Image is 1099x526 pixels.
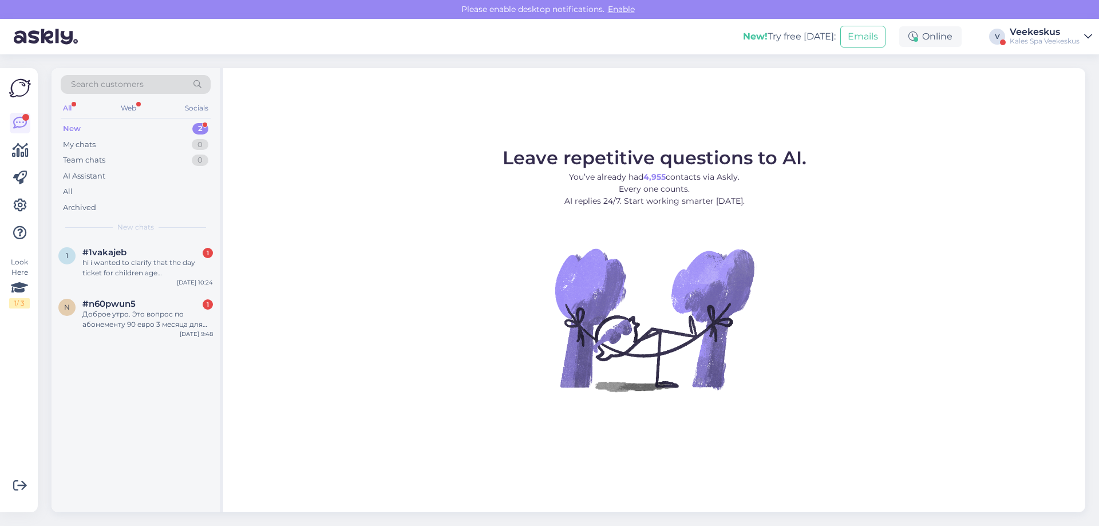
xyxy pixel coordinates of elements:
div: Online [899,26,962,47]
div: 0 [192,139,208,151]
div: Veekeskus [1010,27,1080,37]
div: My chats [63,139,96,151]
span: New chats [117,222,154,232]
span: #n60pwun5 [82,299,136,309]
div: Look Here [9,257,30,309]
div: [DATE] 9:48 [180,330,213,338]
div: AI Assistant [63,171,105,182]
a: VeekeskusKales Spa Veekeskus [1010,27,1092,46]
div: V [989,29,1005,45]
span: Leave repetitive questions to AI. [503,147,807,169]
div: [DATE] 10:24 [177,278,213,287]
div: 1 [203,248,213,258]
div: Socials [183,101,211,116]
div: hi i wanted to clarify that the day ticket for children age [DEMOGRAPHIC_DATA] is 6.8? for the co... [82,258,213,278]
img: Askly Logo [9,77,31,99]
img: No Chat active [551,216,757,422]
b: 4,955 [643,172,666,182]
p: You’ve already had contacts via Askly. Every one counts. AI replies 24/7. Start working smarter [... [503,171,807,207]
div: Web [118,101,139,116]
div: 2 [192,123,208,135]
span: Search customers [71,78,144,90]
div: Kales Spa Veekeskus [1010,37,1080,46]
div: 1 [203,299,213,310]
div: 1 / 3 [9,298,30,309]
div: Archived [63,202,96,213]
div: Доброе утро. Это вопрос по абонементу 90 евро 3 месяца для тренировок в маленьком бассейне. До ка... [82,309,213,330]
span: n [64,303,70,311]
div: New [63,123,81,135]
div: All [61,101,74,116]
div: All [63,186,73,197]
div: Team chats [63,155,105,166]
div: Try free [DATE]: [743,30,836,43]
div: 0 [192,155,208,166]
span: 1 [66,251,68,260]
b: New! [743,31,768,42]
button: Emails [840,26,885,48]
span: #1vakajeb [82,247,126,258]
span: Enable [604,4,638,14]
